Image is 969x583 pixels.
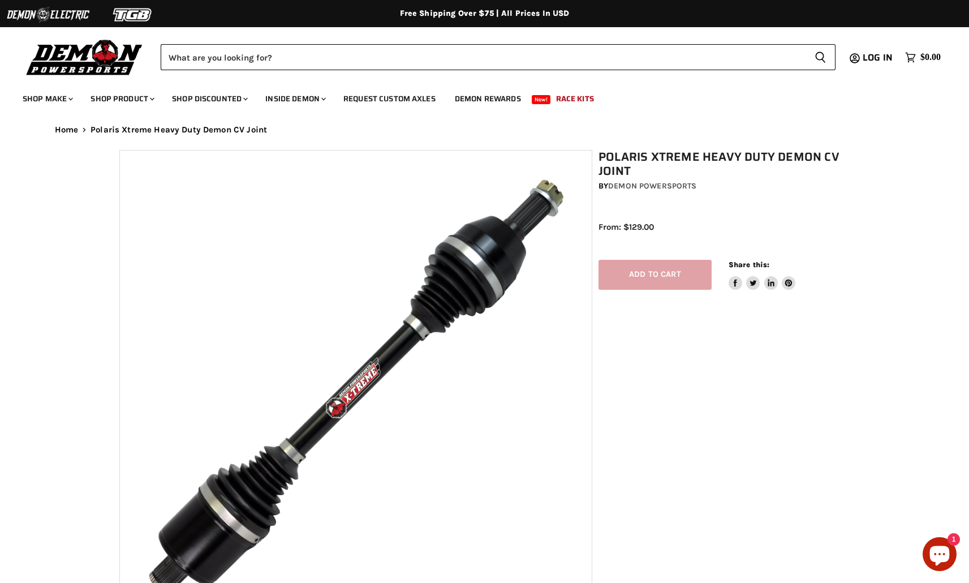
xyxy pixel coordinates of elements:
[32,8,937,19] div: Free Shipping Over $75 | All Prices In USD
[161,44,836,70] form: Product
[863,50,893,65] span: Log in
[858,53,899,63] a: Log in
[91,125,267,135] span: Polaris Xtreme Heavy Duty Demon CV Joint
[598,222,654,232] span: From: $129.00
[920,52,941,63] span: $0.00
[532,95,551,104] span: New!
[55,125,79,135] a: Home
[161,44,806,70] input: Search
[598,150,856,178] h1: Polaris Xtreme Heavy Duty Demon CV Joint
[23,37,147,77] img: Demon Powersports
[163,87,255,110] a: Shop Discounted
[6,4,91,25] img: Demon Electric Logo 2
[806,44,836,70] button: Search
[257,87,333,110] a: Inside Demon
[598,180,856,192] div: by
[91,4,175,25] img: TGB Logo 2
[14,87,80,110] a: Shop Make
[729,260,796,290] aside: Share this:
[729,260,769,269] span: Share this:
[14,83,938,110] ul: Main menu
[608,181,696,191] a: Demon Powersports
[548,87,602,110] a: Race Kits
[32,125,937,135] nav: Breadcrumbs
[82,87,161,110] a: Shop Product
[446,87,529,110] a: Demon Rewards
[899,49,946,66] a: $0.00
[335,87,444,110] a: Request Custom Axles
[919,537,960,574] inbox-online-store-chat: Shopify online store chat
